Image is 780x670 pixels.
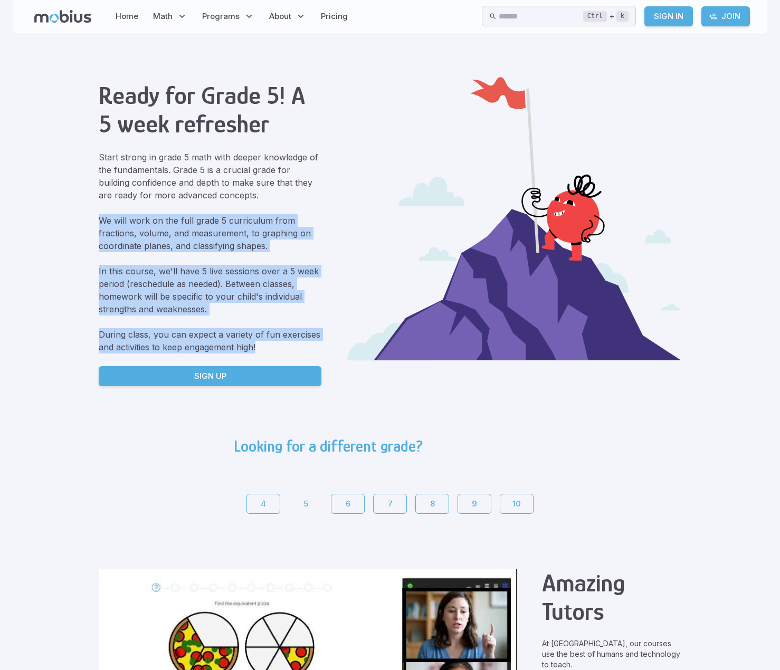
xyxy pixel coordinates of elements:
[701,6,750,26] a: Join
[583,10,629,23] div: +
[347,77,681,361] img: Ready for Grade 5! A 5 week refresher
[373,494,407,514] a: 7
[583,11,607,22] kbd: Ctrl
[644,6,693,26] a: Sign In
[99,151,321,202] p: Start strong in grade 5 math with deeper knowledge of the fundamentals. Grade 5 is a crucial grad...
[616,11,629,22] kbd: k
[500,494,534,514] a: 10
[99,265,321,315] p: In this course, we'll have 5 live sessions over a 5 week period (reschedule as needed). Between c...
[289,494,322,514] button: 5
[542,638,681,670] p: At [GEOGRAPHIC_DATA], our courses use the best of humans and technology to teach.
[99,366,321,386] a: Sign Up
[246,494,280,514] a: 4
[202,11,240,22] span: Programs
[99,328,321,353] p: During class, you can expect a variety of fun exercises and activities to keep engagement high!
[458,494,491,514] a: 9
[153,11,173,22] span: Math
[318,4,351,28] a: Pricing
[269,11,291,22] span: About
[331,494,365,514] a: 6
[542,569,681,626] h2: Amazing Tutors
[415,494,449,514] a: 8
[112,4,141,28] a: Home
[234,437,423,456] h3: Looking for a different grade?
[99,81,321,138] h2: Ready for Grade 5! A 5 week refresher
[99,214,321,252] p: We will work on the full grade 5 curriculum from fractions, volume, and measurement, to graphing ...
